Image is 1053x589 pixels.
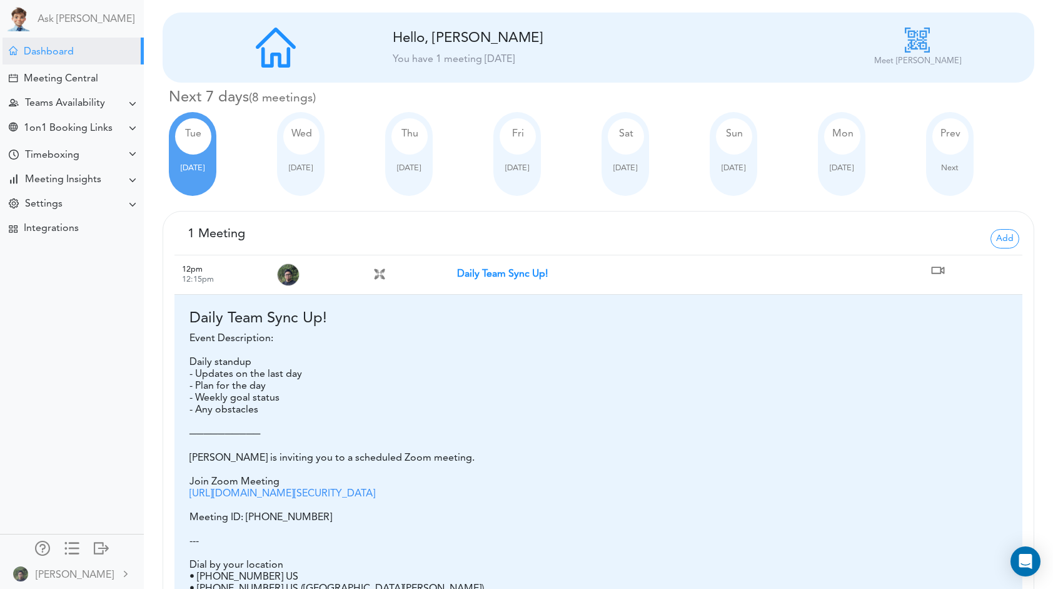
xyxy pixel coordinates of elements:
[188,228,245,240] span: 1 Meeting
[9,150,19,161] div: Time Your Goals
[940,129,960,139] span: Previous 7 days
[291,129,312,139] span: Wed
[24,223,79,235] div: Integrations
[289,164,313,172] span: [DATE]
[189,333,1007,345] div: Event Description:
[726,129,743,139] span: Sun
[249,92,316,105] small: 8 meetings this week
[24,73,98,85] div: Meeting Central
[397,164,421,172] span: [DATE]
[373,268,386,280] img: All Hands meeting with 10 attendees bhavi@teamcalendar.aihitashamehta.design@gmail.com,jagik22@gm...
[9,46,18,55] div: Meeting Dashboard
[35,541,50,558] a: Manage Members and Externals
[64,541,79,553] div: Show only icons
[6,6,31,31] img: Powered by TEAMCAL AI
[990,229,1019,248] span: Add Calendar
[722,164,745,172] span: [DATE]
[512,129,524,139] span: Fri
[401,129,418,139] span: Thu
[64,541,79,558] a: Change side menu
[505,164,529,172] span: [DATE]
[9,74,18,83] div: Create Meeting
[182,265,203,274] span: 12pm
[874,55,961,68] p: Meet [PERSON_NAME]
[619,129,633,139] span: Sat
[613,164,637,172] span: [DATE]
[38,14,134,26] a: Ask [PERSON_NAME]
[393,52,804,67] div: You have 1 meeting [DATE]
[9,225,18,233] div: TEAMCAL AI Workflow Apps
[905,28,930,53] img: qr-code_icon.png
[24,123,113,135] div: 1on1 Booking Links
[182,275,214,284] small: 12:15pm
[1,560,143,588] a: [PERSON_NAME]
[94,541,109,553] div: Log out
[24,46,74,58] div: Dashboard
[36,568,114,583] div: [PERSON_NAME]
[277,264,300,286] img: Organizer Raj Lal
[169,89,1034,107] h4: Next 7 days
[9,123,18,135] div: Share Meeting Link
[393,30,668,47] div: Hello, [PERSON_NAME]
[25,150,79,161] div: Timeboxing
[25,174,101,186] div: Meeting Insights
[1010,546,1040,576] div: Open Intercom Messenger
[25,198,63,210] div: Settings
[25,98,105,110] div: Teams Availability
[941,164,959,172] span: Next 7 days
[35,541,50,553] div: Manage Members and Externals
[928,260,948,280] img: https://us06web.zoom.us/j/6503929270?pwd=ib5uQR2S3FCPJwbgPwoLAQZUDK0A5A.1
[832,129,854,139] span: Mon
[189,310,1007,328] h4: Daily Team Sync Up!
[181,164,204,172] span: [DATE]
[830,164,854,172] span: [DATE]
[13,566,28,581] img: 9k=
[189,489,375,499] a: [URL][DOMAIN_NAME][SECURITY_DATA]
[990,232,1019,242] a: Add
[185,129,201,139] span: Tue
[457,269,548,279] strong: Daily Team Sync Up!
